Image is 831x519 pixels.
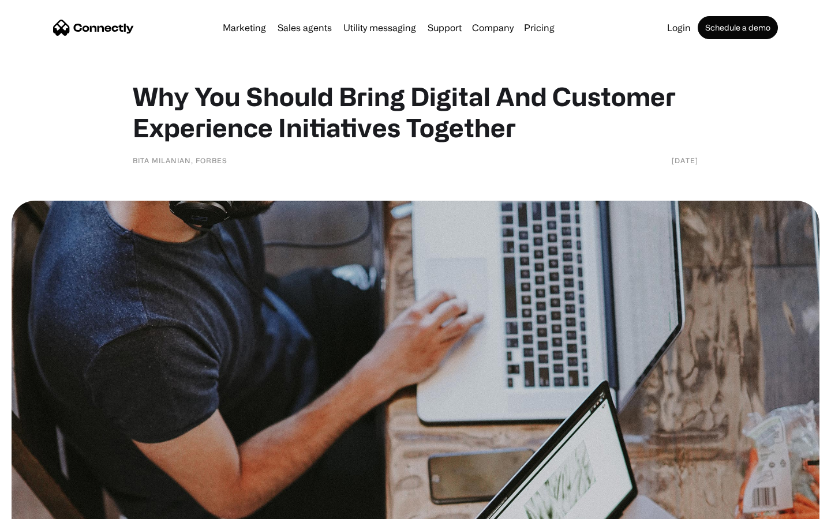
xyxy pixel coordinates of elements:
[23,499,69,515] ul: Language list
[672,155,698,166] div: [DATE]
[519,23,559,32] a: Pricing
[662,23,695,32] a: Login
[12,499,69,515] aside: Language selected: English
[423,23,466,32] a: Support
[273,23,336,32] a: Sales agents
[698,16,778,39] a: Schedule a demo
[133,81,698,143] h1: Why You Should Bring Digital And Customer Experience Initiatives Together
[218,23,271,32] a: Marketing
[472,20,514,36] div: Company
[339,23,421,32] a: Utility messaging
[133,155,227,166] div: Bita Milanian, Forbes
